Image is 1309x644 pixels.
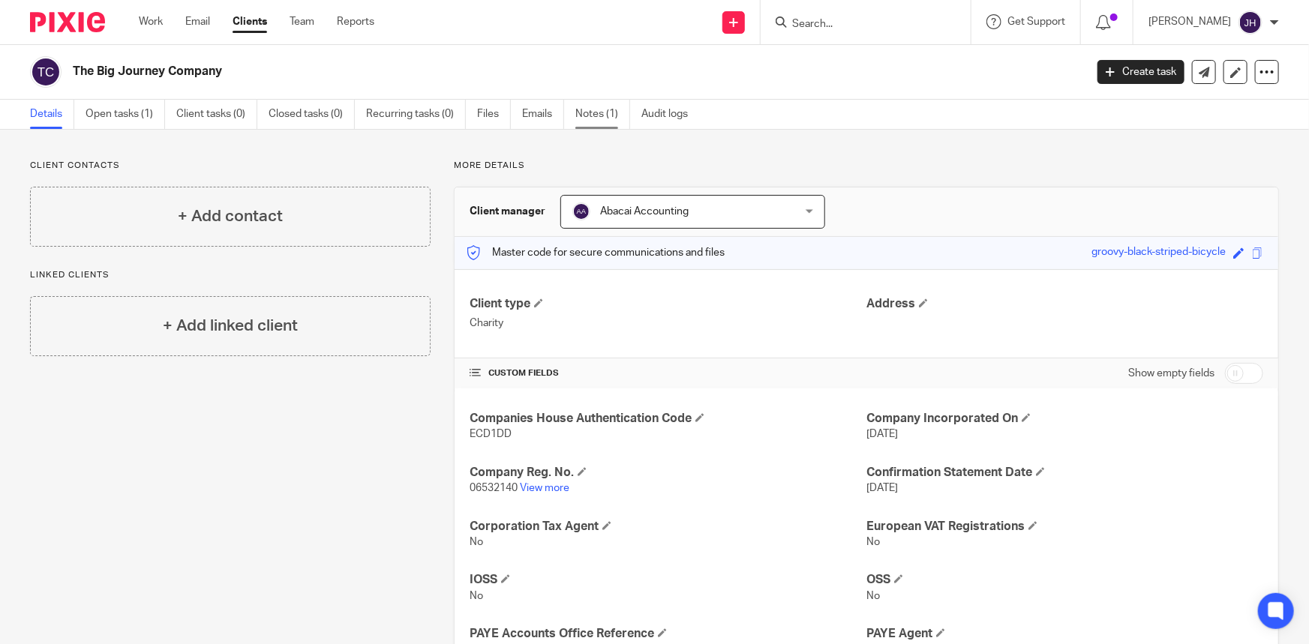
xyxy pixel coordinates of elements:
a: Emails [522,100,564,129]
img: svg%3E [30,56,62,88]
img: svg%3E [572,202,590,220]
p: More details [454,160,1279,172]
a: Open tasks (1) [86,100,165,129]
h4: Confirmation Statement Date [866,465,1263,481]
a: Email [185,14,210,29]
a: Work [139,14,163,29]
a: Reports [337,14,374,29]
p: Charity [470,316,866,331]
span: No [470,591,483,601]
a: Clients [233,14,267,29]
a: Create task [1097,60,1184,84]
input: Search [791,18,926,31]
h4: Company Reg. No. [470,465,866,481]
div: groovy-black-striped-bicycle [1091,244,1226,262]
a: Client tasks (0) [176,100,257,129]
h4: PAYE Accounts Office Reference [470,626,866,642]
img: Pixie [30,12,105,32]
a: Files [477,100,511,129]
span: [DATE] [866,429,898,439]
h4: PAYE Agent [866,626,1263,642]
h4: CUSTOM FIELDS [470,367,866,379]
a: Audit logs [641,100,699,129]
h4: + Add linked client [163,314,298,337]
a: Notes (1) [575,100,630,129]
a: Team [290,14,314,29]
p: Master code for secure communications and files [466,245,725,260]
a: Closed tasks (0) [269,100,355,129]
span: No [866,537,880,547]
h4: Corporation Tax Agent [470,519,866,535]
label: Show empty fields [1128,366,1214,381]
img: svg%3E [1238,10,1262,34]
h3: Client manager [470,204,545,219]
p: [PERSON_NAME] [1148,14,1231,29]
h2: The Big Journey Company [73,64,875,79]
span: No [866,591,880,601]
a: Details [30,100,74,129]
span: Abacai Accounting [600,206,689,217]
h4: Client type [470,296,866,312]
h4: European VAT Registrations [866,519,1263,535]
h4: Company Incorporated On [866,411,1263,427]
p: Linked clients [30,269,431,281]
h4: IOSS [470,572,866,588]
h4: + Add contact [178,205,283,228]
span: [DATE] [866,483,898,493]
a: Recurring tasks (0) [366,100,466,129]
span: 06532140 [470,483,518,493]
h4: Address [866,296,1263,312]
a: View more [520,483,569,493]
span: Get Support [1007,16,1065,27]
h4: Companies House Authentication Code [470,411,866,427]
span: No [470,537,483,547]
h4: OSS [866,572,1263,588]
p: Client contacts [30,160,431,172]
span: ECD1DD [470,429,512,439]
